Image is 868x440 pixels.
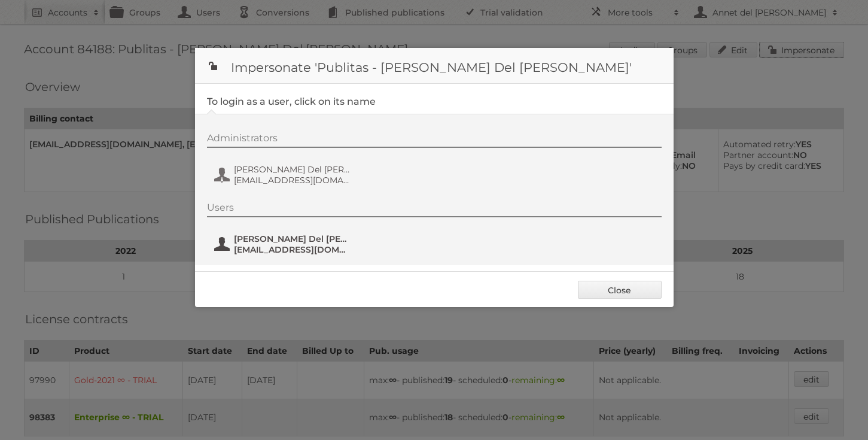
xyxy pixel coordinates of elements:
span: [PERSON_NAME] Del [PERSON_NAME] [234,233,350,244]
span: [PERSON_NAME] Del [PERSON_NAME] [234,164,350,175]
span: [EMAIL_ADDRESS][DOMAIN_NAME] [234,244,350,255]
h1: Impersonate 'Publitas - [PERSON_NAME] Del [PERSON_NAME]' [195,48,674,84]
div: Users [207,202,662,217]
span: [EMAIL_ADDRESS][DOMAIN_NAME] [234,175,350,186]
a: Close [578,281,662,299]
button: [PERSON_NAME] Del [PERSON_NAME] [EMAIL_ADDRESS][DOMAIN_NAME] [213,232,354,256]
button: [PERSON_NAME] Del [PERSON_NAME] [EMAIL_ADDRESS][DOMAIN_NAME] [213,163,354,187]
legend: To login as a user, click on its name [207,96,376,107]
div: Administrators [207,132,662,148]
